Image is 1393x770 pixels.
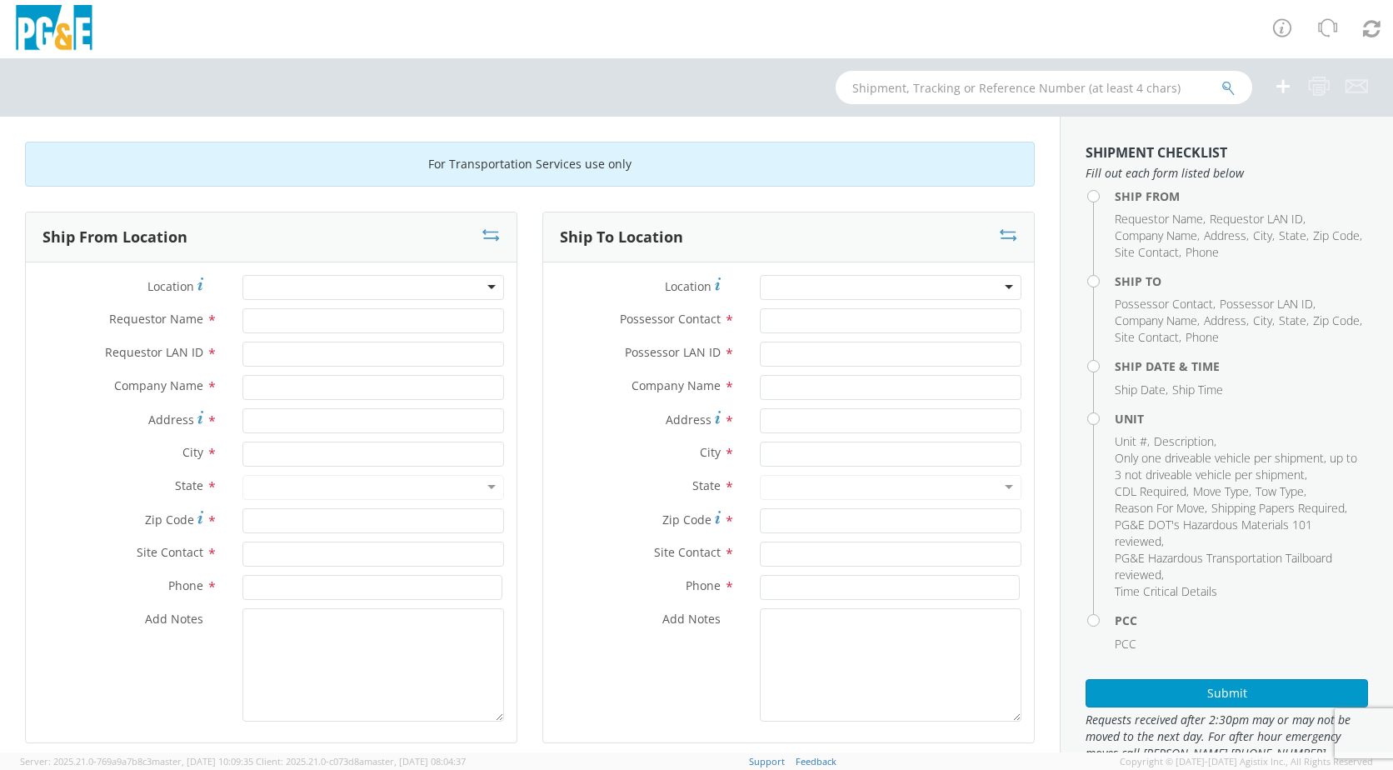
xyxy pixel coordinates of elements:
[1115,360,1368,372] h4: Ship Date & Time
[1115,312,1200,329] li: ,
[625,344,721,360] span: Possessor LAN ID
[1115,483,1186,499] span: CDL Required
[1172,382,1223,397] span: Ship Time
[1120,755,1373,768] span: Copyright © [DATE]-[DATE] Agistix Inc., All Rights Reserved
[1211,500,1347,517] li: ,
[1115,329,1179,345] span: Site Contact
[692,477,721,493] span: State
[1204,312,1249,329] li: ,
[1211,500,1345,516] span: Shipping Papers Required
[749,755,785,767] a: Support
[1313,227,1360,243] span: Zip Code
[1115,211,1203,227] span: Requestor Name
[1115,227,1197,243] span: Company Name
[686,577,721,593] span: Phone
[1115,275,1368,287] h4: Ship To
[145,512,194,527] span: Zip Code
[1115,433,1150,450] li: ,
[1256,483,1304,499] span: Tow Type
[1115,483,1189,500] li: ,
[1193,483,1249,499] span: Move Type
[1086,679,1368,707] button: Submit
[1313,312,1360,328] span: Zip Code
[25,142,1035,187] div: For Transportation Services use only
[12,5,96,54] img: pge-logo-06675f144f4cfa6a6814.png
[1115,382,1166,397] span: Ship Date
[1154,433,1214,449] span: Description
[1193,483,1251,500] li: ,
[666,412,711,427] span: Address
[42,229,187,246] h3: Ship From Location
[1115,244,1179,260] span: Site Contact
[1210,211,1303,227] span: Requestor LAN ID
[1115,296,1216,312] li: ,
[1115,433,1147,449] span: Unit #
[1115,450,1357,482] span: Only one driveable vehicle per shipment, up to 3 not driveable vehicle per shipment
[796,755,836,767] a: Feedback
[662,611,721,627] span: Add Notes
[1204,312,1246,328] span: Address
[145,611,203,627] span: Add Notes
[1115,450,1364,483] li: ,
[1115,227,1200,244] li: ,
[1115,550,1364,583] li: ,
[175,477,203,493] span: State
[168,577,203,593] span: Phone
[20,755,253,767] span: Server: 2025.21.0-769a9a7b8c3
[148,412,194,427] span: Address
[256,755,466,767] span: Client: 2025.21.0-c073d8a
[1279,312,1309,329] li: ,
[1253,227,1272,243] span: City
[1279,227,1306,243] span: State
[836,71,1252,104] input: Shipment, Tracking or Reference Number (at least 4 chars)
[1115,382,1168,398] li: ,
[560,229,683,246] h3: Ship To Location
[1256,483,1306,500] li: ,
[1086,143,1227,162] strong: Shipment Checklist
[1220,296,1316,312] li: ,
[654,544,721,560] span: Site Contact
[1115,500,1207,517] li: ,
[632,377,721,393] span: Company Name
[1115,412,1368,425] h4: Unit
[105,344,203,360] span: Requestor LAN ID
[1115,614,1368,627] h4: PCC
[114,377,203,393] span: Company Name
[1115,517,1364,550] li: ,
[1115,190,1368,202] h4: Ship From
[1204,227,1249,244] li: ,
[1115,296,1213,312] span: Possessor Contact
[1313,227,1362,244] li: ,
[662,512,711,527] span: Zip Code
[1115,329,1181,346] li: ,
[1186,329,1219,345] span: Phone
[1115,244,1181,261] li: ,
[182,444,203,460] span: City
[1086,712,1368,762] span: Requests received after 2:30pm may or may not be moved to the next day. For after hour emergency ...
[665,278,711,294] span: Location
[1279,227,1309,244] li: ,
[1115,636,1136,652] span: PCC
[1279,312,1306,328] span: State
[1313,312,1362,329] li: ,
[1115,550,1332,582] span: PG&E Hazardous Transportation Tailboard reviewed
[1186,244,1219,260] span: Phone
[137,544,203,560] span: Site Contact
[1220,296,1313,312] span: Possessor LAN ID
[1086,165,1368,182] span: Fill out each form listed below
[1253,312,1275,329] li: ,
[1253,312,1272,328] span: City
[1115,517,1312,549] span: PG&E DOT's Hazardous Materials 101 reviewed
[1115,211,1206,227] li: ,
[1115,583,1217,599] span: Time Critical Details
[700,444,721,460] span: City
[1115,312,1197,328] span: Company Name
[1210,211,1306,227] li: ,
[1115,500,1205,516] span: Reason For Move
[364,755,466,767] span: master, [DATE] 08:04:37
[147,278,194,294] span: Location
[620,311,721,327] span: Possessor Contact
[1204,227,1246,243] span: Address
[109,311,203,327] span: Requestor Name
[152,755,253,767] span: master, [DATE] 10:09:35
